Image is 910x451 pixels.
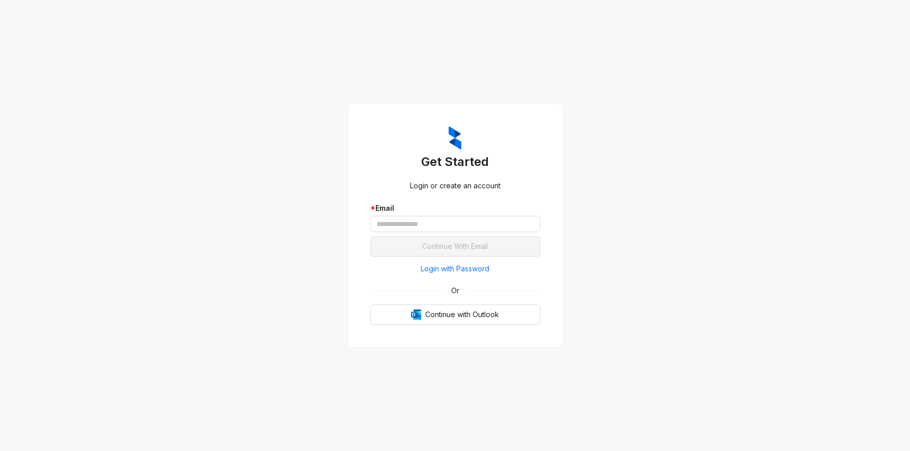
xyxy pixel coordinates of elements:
[421,263,489,274] span: Login with Password
[370,236,540,257] button: Continue With Email
[370,261,540,277] button: Login with Password
[370,154,540,170] h3: Get Started
[370,180,540,191] div: Login or create an account
[370,304,540,325] button: OutlookContinue with Outlook
[425,309,499,320] span: Continue with Outlook
[444,285,466,296] span: Or
[411,309,421,320] img: Outlook
[370,203,540,214] div: Email
[449,126,461,150] img: ZumaIcon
